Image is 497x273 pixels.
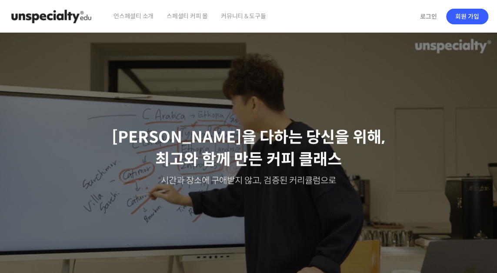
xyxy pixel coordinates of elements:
a: 회원 가입 [446,9,488,24]
a: 홈 [3,201,57,223]
p: [PERSON_NAME]을 다하는 당신을 위해, 최고와 함께 만든 커피 클래스 [9,127,488,170]
a: 로그인 [415,7,442,27]
a: 대화 [57,201,112,223]
span: 홈 [27,214,33,221]
p: 시간과 장소에 구애받지 않고, 검증된 커리큘럼으로 [9,175,488,187]
a: 설정 [112,201,167,223]
span: 대화 [80,214,90,221]
span: 설정 [134,214,145,221]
